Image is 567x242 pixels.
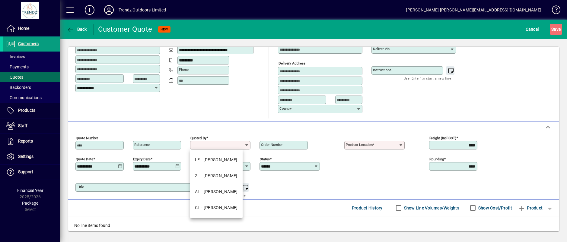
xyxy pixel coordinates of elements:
a: Quotes [3,72,60,82]
mat-option: CL - Charlie Lawry [190,200,243,216]
mat-option: AL - Ashley Lawry [190,184,243,200]
mat-label: Deliver via [373,47,390,51]
button: Cancel [524,24,540,35]
span: Cancel [526,24,539,34]
button: Product [515,203,546,213]
a: Communications [3,93,60,103]
span: Product [518,203,543,213]
button: Add [80,5,99,15]
span: S [551,27,554,32]
div: AL - [PERSON_NAME] [195,189,238,195]
mat-option: LF - Lilian Fenerty [190,152,243,168]
mat-label: Product location [346,143,373,147]
span: Financial Year [17,188,43,193]
mat-label: Order number [261,143,283,147]
span: Back [67,27,87,32]
span: Support [18,169,33,174]
span: ave [551,24,561,34]
span: Home [18,26,29,31]
mat-option: ZL - Zoe Lawry [190,168,243,184]
button: Back [65,24,88,35]
mat-label: Quoted by [190,136,206,140]
mat-label: Expiry date [133,157,151,161]
a: Reports [3,134,60,149]
div: No line items found [68,216,559,235]
app-page-header-button: Back [60,24,94,35]
a: Support [3,165,60,180]
a: Settings [3,149,60,164]
div: [PERSON_NAME] [PERSON_NAME][EMAIL_ADDRESS][DOMAIN_NAME] [406,5,541,15]
a: Payments [3,62,60,72]
button: Profile [99,5,119,15]
mat-label: Instructions [373,68,391,72]
button: Save [550,24,562,35]
div: Customer Quote [98,24,152,34]
span: Products [18,108,35,113]
span: Settings [18,154,33,159]
mat-label: Phone [179,68,189,72]
div: CL - [PERSON_NAME] [195,205,238,211]
a: Invoices [3,52,60,62]
mat-hint: Use 'Enter' to start a new line [404,75,451,82]
span: Quotes [6,75,23,80]
span: Customers [18,41,39,46]
span: NEW [161,27,168,31]
mat-label: Rounding [429,157,444,161]
mat-label: Country [279,106,291,111]
mat-label: Status [260,157,270,161]
a: Home [3,21,60,36]
span: Invoices [6,54,25,59]
label: Show Cost/Profit [477,205,512,211]
span: Communications [6,95,42,100]
mat-label: Quote number [76,136,98,140]
mat-label: Title [77,185,84,189]
span: Reports [18,139,33,143]
span: Payments [6,64,29,69]
a: Products [3,103,60,118]
label: Show Line Volumes/Weights [403,205,459,211]
div: ZL - [PERSON_NAME] [195,173,237,179]
mat-label: Freight (incl GST) [429,136,456,140]
span: Package [22,201,38,206]
span: Backorders [6,85,31,90]
div: LF - [PERSON_NAME] [195,157,237,163]
button: Product History [349,203,385,213]
a: Staff [3,118,60,134]
span: Product History [352,203,383,213]
mat-label: Reference [134,143,150,147]
mat-label: Quote date [76,157,93,161]
a: Knowledge Base [547,1,559,21]
div: Trendz Outdoors Limited [119,5,166,15]
span: Staff [18,123,27,128]
a: Backorders [3,82,60,93]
